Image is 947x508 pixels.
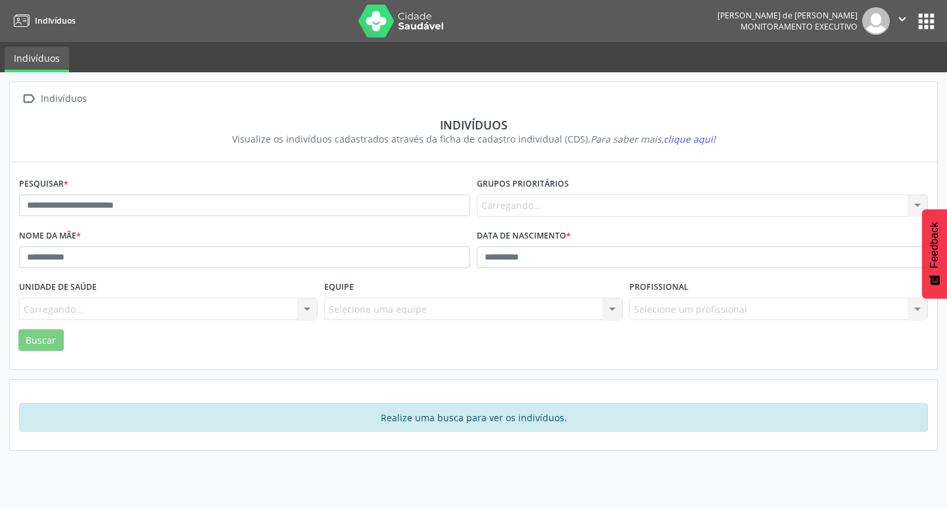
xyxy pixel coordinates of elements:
label: Unidade de saúde [19,277,97,298]
i:  [19,89,38,108]
label: Equipe [324,277,354,298]
label: Pesquisar [19,174,68,195]
i:  [895,12,910,26]
button: Buscar [18,329,64,352]
span: clique aqui! [664,133,716,145]
a: Indivíduos [5,47,69,72]
div: Indivíduos [28,118,919,132]
button: Feedback - Mostrar pesquisa [922,209,947,298]
label: Nome da mãe [19,226,81,246]
a: Indivíduos [9,10,76,32]
span: Feedback [929,222,940,268]
div: Indivíduos [38,89,89,108]
img: img [862,7,890,35]
label: Grupos prioritários [477,174,569,195]
button:  [890,7,915,35]
span: Indivíduos [35,15,76,26]
div: Visualize os indivíduos cadastrados através da ficha de cadastro individual (CDS). [28,132,919,146]
label: Profissional [629,277,689,298]
a:  Indivíduos [19,89,89,108]
label: Data de nascimento [477,226,571,246]
div: [PERSON_NAME] de [PERSON_NAME] [717,10,858,21]
button: apps [915,10,938,33]
span: Monitoramento Executivo [741,21,858,32]
i: Para saber mais, [591,133,716,145]
div: Realize uma busca para ver os indivíduos. [19,403,928,432]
